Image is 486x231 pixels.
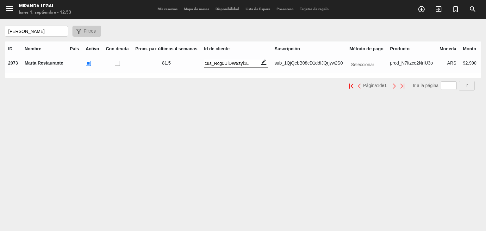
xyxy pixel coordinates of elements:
[436,42,460,56] th: Moneda
[19,3,71,9] div: Miranda Legal
[21,42,66,56] th: Nombre
[75,28,83,35] span: filter_alt
[82,42,103,56] th: Activo
[132,56,201,73] td: 81.5
[460,42,480,56] th: Monto
[103,42,132,56] th: Con deuda
[349,84,353,89] img: first.png
[5,4,14,13] i: menu
[400,84,404,89] img: last.png
[84,28,96,35] span: Filtros
[463,60,477,66] span: 92.990
[377,83,379,88] span: 1
[181,8,212,11] span: Mapa de mesas
[271,56,346,73] td: sub_1QjQebB08cD1ddIJQrjyw2S0
[5,56,21,73] th: 2073
[297,8,332,11] span: Tarjetas de regalo
[66,42,82,56] th: País
[357,84,361,89] img: prev.png
[469,5,477,13] i: search
[347,83,406,88] pagination-template: Página de
[261,59,266,65] span: border_color
[212,8,242,11] span: Disponibilidad
[452,5,459,13] i: turned_in_not
[19,9,71,16] div: lunes 1. septiembre - 12:53
[459,81,475,91] button: Ir
[392,84,396,89] img: next.png
[436,56,460,73] td: ARS
[387,56,436,73] td: prod_N7Itzce2NrIU3o
[435,5,442,13] i: exit_to_app
[346,42,387,56] th: Método de pago
[132,42,201,56] th: Prom. pax últimas 4 semanas
[21,56,66,73] th: Marta Restaurante
[413,81,475,91] div: Ir a la página
[271,42,346,56] th: Suscripción
[5,42,21,56] th: ID
[273,8,297,11] span: Pre-acceso
[242,8,273,11] span: Lista de Espera
[5,4,14,16] button: menu
[387,42,436,56] th: Producto
[384,83,387,88] span: 1
[154,8,181,11] span: Mis reservas
[201,42,271,56] th: Id de cliente
[5,26,68,37] input: Buscar por nombre
[418,5,425,13] i: add_circle_outline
